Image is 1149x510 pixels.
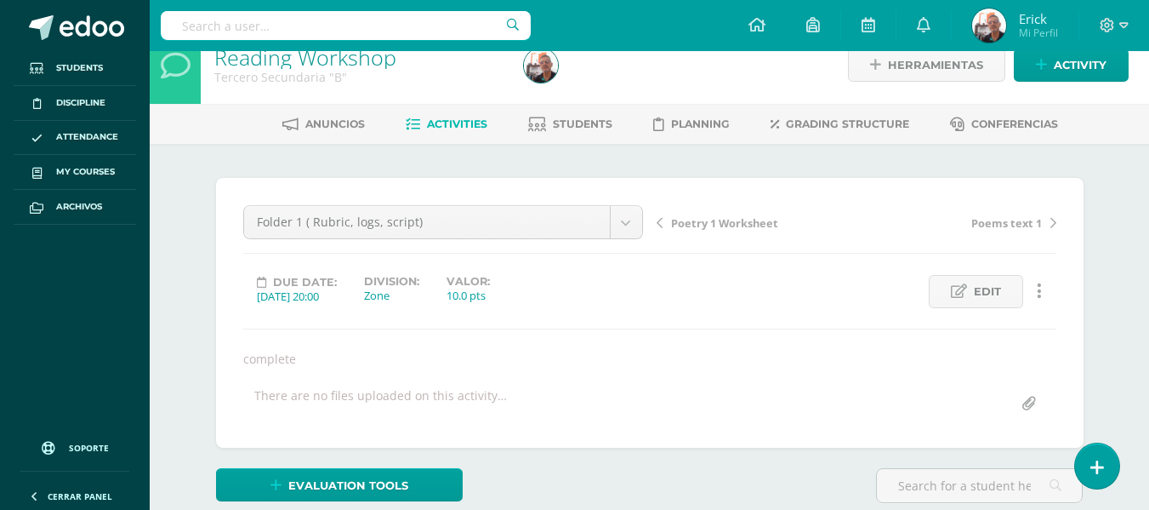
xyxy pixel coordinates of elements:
span: Herramientas [888,49,983,81]
input: Search a user… [161,11,531,40]
a: Students [14,51,136,86]
span: Discipline [56,96,105,110]
div: Zone [364,288,419,303]
span: Archivos [56,200,102,214]
a: Activity [1014,49,1129,82]
span: Poetry 1 Worksheet [671,215,778,231]
input: Search for a student here… [877,469,1082,502]
span: Students [553,117,612,130]
a: Herramientas [848,49,1005,82]
a: Reading Workshop [214,43,396,72]
a: Conferencias [950,111,1058,138]
span: Attendance [56,130,118,144]
a: Anuncios [282,111,365,138]
span: Planning [671,117,730,130]
span: Folder 1 ( Rubric, logs, script) [257,206,597,238]
span: Mi Perfil [1019,26,1058,40]
span: Activities [427,117,487,130]
label: Valor: [447,275,490,288]
span: Anuncios [305,117,365,130]
div: Tercero Secundaria 'B' [214,69,503,85]
span: Due date: [273,276,337,289]
label: Division: [364,275,419,288]
span: Activity [1054,49,1106,81]
a: Poetry 1 Worksheet [657,214,856,231]
a: Evaluation tools [216,468,463,501]
a: Folder 1 ( Rubric, logs, script) [244,206,642,238]
a: Archivos [14,190,136,225]
div: complete [236,351,1063,367]
span: Cerrar panel [48,490,112,502]
a: Attendance [14,121,136,156]
a: Activities [406,111,487,138]
a: Students [528,111,612,138]
span: Students [56,61,103,75]
a: Soporte [20,425,129,467]
span: My courses [56,165,115,179]
span: Edit [974,276,1001,307]
div: There are no files uploaded on this activity… [254,387,507,421]
a: Planning [653,111,730,138]
img: 55017845fec2dd1e23d86bbbd8458b68.png [524,49,558,83]
div: 10.0 pts [447,288,490,303]
h1: Reading Workshop [214,45,503,69]
img: 55017845fec2dd1e23d86bbbd8458b68.png [972,9,1006,43]
span: Erick [1019,10,1058,27]
span: Soporte [69,442,109,454]
a: Poems text 1 [856,214,1056,231]
span: Grading structure [786,117,909,130]
span: Poems text 1 [971,215,1042,231]
span: Conferencias [971,117,1058,130]
a: Discipline [14,86,136,121]
div: [DATE] 20:00 [257,289,337,304]
a: My courses [14,155,136,190]
span: Evaluation tools [288,470,408,501]
a: Grading structure [771,111,909,138]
